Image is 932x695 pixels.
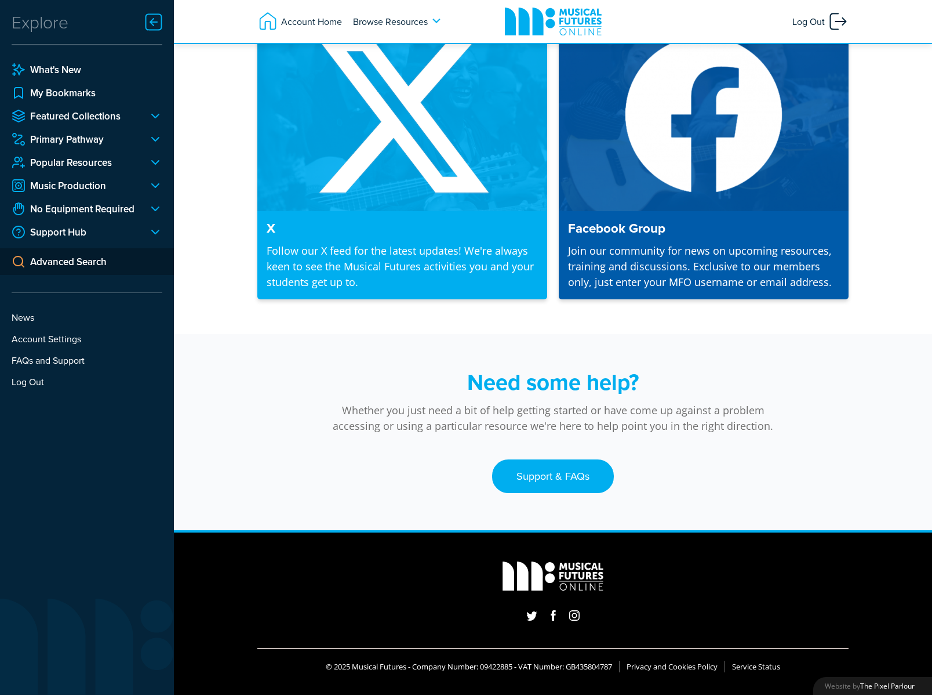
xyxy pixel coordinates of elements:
p: Follow our X feed for the latest updates! We're always keen to see the Musical Futures activities... [267,243,538,290]
a: Service Status [732,661,780,672]
a: Log Out [12,375,162,389]
a: Privacy and Cookies Policy [627,661,718,672]
a: Popular Resources [12,155,139,169]
a: Featured Collections [12,109,139,123]
a: News [12,310,162,324]
a: Log Out [787,5,854,38]
p: Join our community for news on upcoming resources, training and discussions. Exclusive to our mem... [568,243,839,290]
span: Account Home [278,11,342,32]
a: FAQs and Support [12,353,162,367]
a: Primary Pathway [12,132,139,146]
p: Whether you just need a bit of help getting started or have come up against a problem accessing o... [327,396,779,434]
div: Explore [12,10,68,34]
a: Facebook [548,607,559,624]
a: Find us on Facebook Facebook Group Join our community for news on upcoming resources, training an... [559,18,849,299]
h4: X [267,220,538,236]
a: My Bookmarks [12,86,162,100]
a: What's New [12,63,162,77]
a: Twitter [523,607,541,624]
span: Log Out [792,11,828,32]
a: Account Home [252,5,348,38]
a: Music Production [12,179,139,193]
a: Browse Resources [347,5,451,38]
a: Support & FAQs [492,459,614,493]
h2: Need some help? [327,369,779,396]
a: X Follow our X feed for the latest updates! We're always keen to see the Musical Futures activiti... [257,18,547,299]
a: Support Hub [12,225,139,239]
a: Instagram [566,607,583,624]
li: © 2025 Musical Futures - Company Number: 09422885 - VAT Number: GB435804787 [319,661,620,672]
a: No Equipment Required [12,202,139,216]
a: Account Settings [12,332,162,346]
a: The Pixel Parlour [860,681,915,692]
h4: Facebook Group [568,220,839,236]
img: Find us on Facebook [559,18,849,211]
span: Browse Resources [353,11,428,32]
